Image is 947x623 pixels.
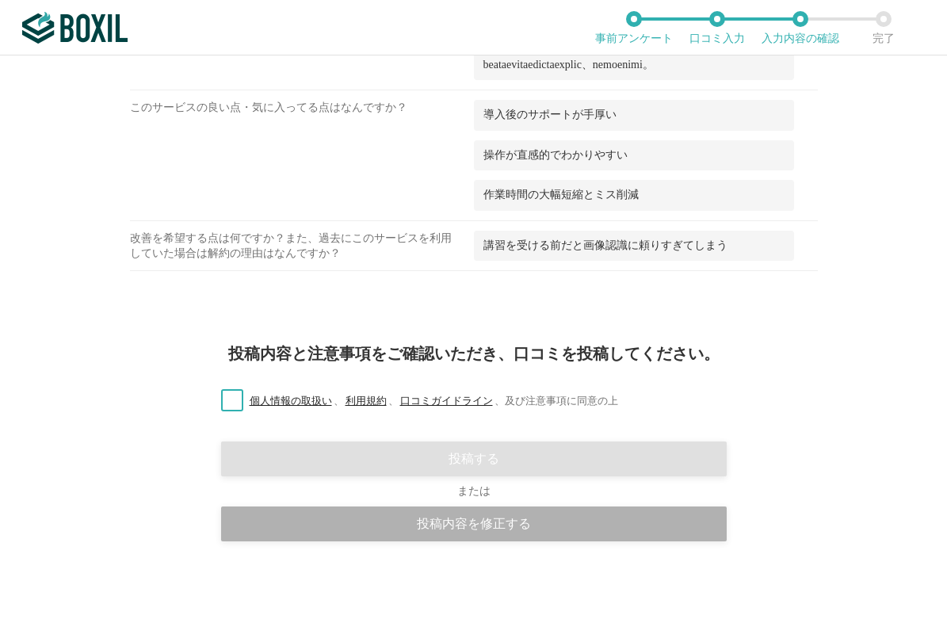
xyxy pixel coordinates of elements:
[593,11,676,44] li: 事前アンケート
[483,189,639,201] span: 作業時間の大幅短縮とミス削減
[759,11,842,44] li: 入力内容の確認
[130,231,474,270] div: 改善を希望する点は何ですか？また、過去にこのサービスを利用していた場合は解約の理由はなんですか？
[483,109,617,120] span: 導入後のサポートが手厚い
[248,395,334,407] a: 個人情報の取扱い
[22,12,128,44] img: ボクシルSaaS_ロゴ
[130,100,474,220] div: このサービスの良い点・気に入ってる点はなんですか？
[221,506,727,541] div: 投稿内容を修正する
[842,11,926,44] li: 完了
[676,11,759,44] li: 口コミ入力
[483,239,727,251] span: 講習を受ける前だと画像認識に頼りすぎてしまう
[483,149,628,161] span: 操作が直感的でわかりやすい
[208,393,618,410] label: 、 、 、 及び注意事項に同意の上
[344,395,388,407] a: 利用規約
[399,395,495,407] a: 口コミガイドライン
